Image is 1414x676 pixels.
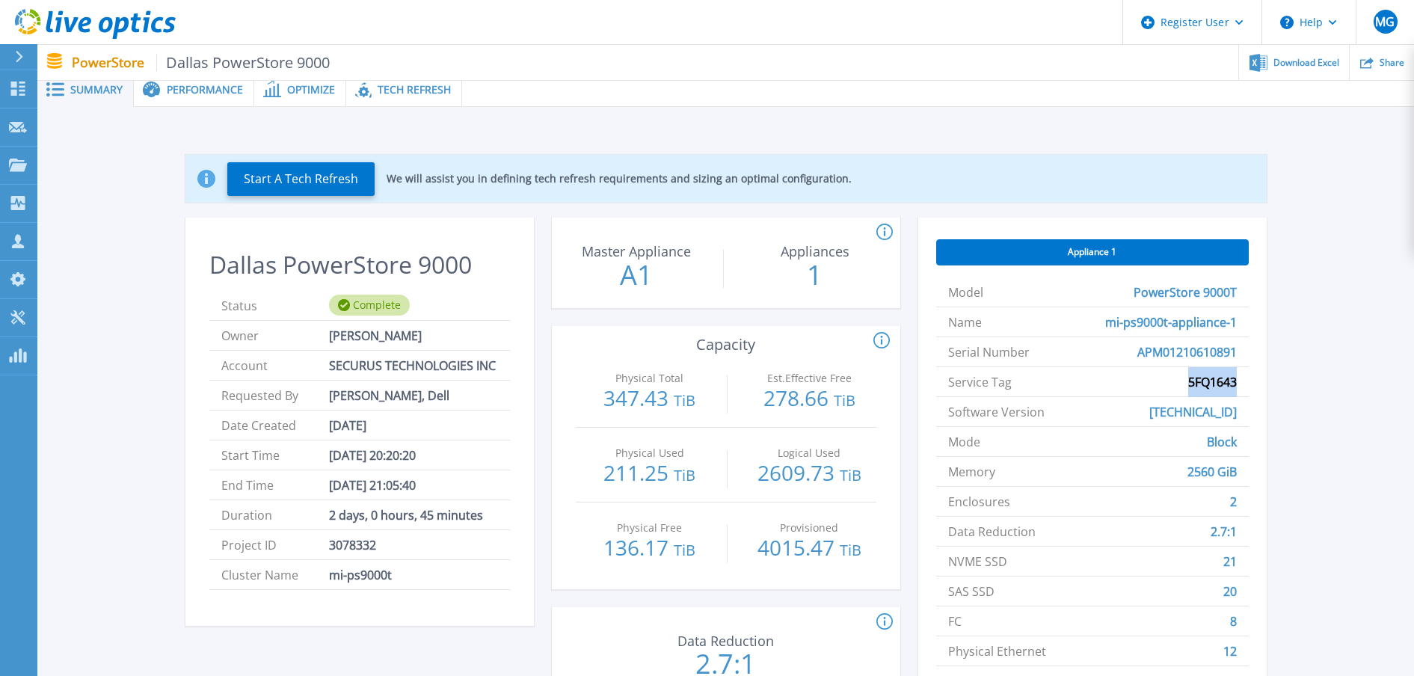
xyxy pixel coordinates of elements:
span: mi-ps9000t [329,560,392,589]
span: Tech Refresh [378,84,451,95]
p: We will assist you in defining tech refresh requirements and sizing an optimal configuration. [387,173,852,185]
p: 211.25 [583,462,717,486]
span: 21 [1223,547,1237,576]
button: Start A Tech Refresh [227,162,375,196]
span: 2 days, 0 hours, 45 minutes [329,500,483,529]
span: Status [221,291,329,320]
span: Requested By [221,381,329,410]
span: 2560 GiB [1187,457,1237,486]
span: Summary [70,84,123,95]
p: Physical Free [586,523,713,533]
span: Serial Number [948,337,1030,366]
span: TiB [674,540,695,560]
span: 20 [1223,577,1237,606]
p: Physical Total [586,373,713,384]
span: Owner [221,321,329,350]
span: TiB [840,540,861,560]
span: Appliance 1 [1068,246,1116,258]
span: SAS SSD [948,577,995,606]
span: 3078332 [329,530,376,559]
span: SECURUS TECHNOLOGIES INC [329,351,496,380]
span: Data Reduction [948,517,1036,546]
p: PowerStore [72,54,331,71]
span: Model [948,277,983,307]
span: NVME SSD [948,547,1007,576]
span: [DATE] 20:20:20 [329,440,416,470]
span: Optimize [287,84,335,95]
span: mi-ps9000t-appliance-1 [1105,307,1237,337]
p: 278.66 [743,387,876,411]
span: APM01210610891 [1137,337,1237,366]
span: Name [948,307,982,337]
span: Mode [948,427,980,456]
span: Performance [167,84,243,95]
span: [TECHNICAL_ID] [1149,397,1237,426]
span: End Time [221,470,329,500]
p: Appliances [735,245,895,258]
p: 4015.47 [743,537,876,561]
p: Physical Used [586,448,713,458]
span: [PERSON_NAME] [329,321,422,350]
span: Physical Ethernet [948,636,1046,666]
span: 5FQ1643 [1188,367,1237,396]
span: Project ID [221,530,329,559]
p: Data Reduction [645,634,805,648]
p: Master Appliance [556,245,716,258]
span: Enclosures [948,487,1010,516]
span: 2.7:1 [1211,517,1237,546]
span: [DATE] [329,411,366,440]
p: Est.Effective Free [746,373,873,384]
span: PowerStore 9000T [1134,277,1237,307]
span: Memory [948,457,995,486]
span: Dallas PowerStore 9000 [156,54,331,71]
div: Complete [329,295,410,316]
p: A1 [553,262,720,289]
span: Block [1207,427,1237,456]
span: FC [948,606,962,636]
h2: Dallas PowerStore 9000 [209,251,510,279]
span: TiB [834,390,855,411]
span: Share [1380,58,1404,67]
p: 2609.73 [743,462,876,486]
p: 1 [731,262,899,289]
p: 347.43 [583,387,717,411]
span: TiB [674,465,695,485]
span: Start Time [221,440,329,470]
p: 136.17 [583,537,717,561]
span: 2 [1230,487,1237,516]
span: Date Created [221,411,329,440]
span: Duration [221,500,329,529]
span: [PERSON_NAME], Dell [329,381,449,410]
span: TiB [840,465,861,485]
span: Cluster Name [221,560,329,589]
span: 12 [1223,636,1237,666]
span: [DATE] 21:05:40 [329,470,416,500]
p: Logical Used [746,448,873,458]
p: Provisioned [746,523,873,533]
span: MG [1375,16,1395,28]
span: Service Tag [948,367,1012,396]
span: Account [221,351,329,380]
span: Download Excel [1273,58,1339,67]
span: Software Version [948,397,1045,426]
span: 8 [1230,606,1237,636]
span: TiB [674,390,695,411]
